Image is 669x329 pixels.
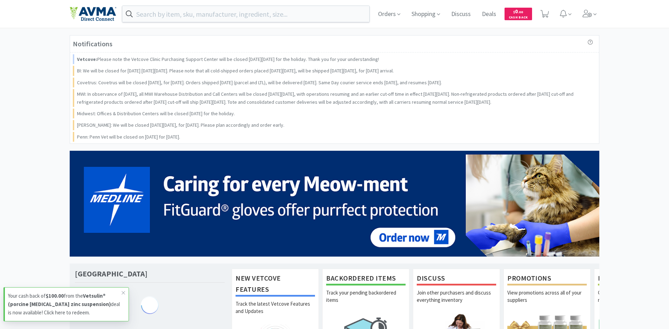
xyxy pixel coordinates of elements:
a: Discuss [448,11,474,17]
h1: New Vetcove Features [236,273,315,297]
p: [PERSON_NAME]: We will be closed [DATE][DATE], for [DATE]. Please plan accordingly and order early. [77,121,284,129]
img: 5b85490d2c9a43ef9873369d65f5cc4c_481.png [70,151,599,257]
p: View promotions across all of your suppliers [507,289,587,313]
p: Penn: Penn Vet will be closed on [DATE] for [DATE]. [77,133,180,141]
h1: Promotions [507,273,587,285]
p: BI: We will be closed for [DATE] [DATE][DATE]. Please note that all cold-shipped orders placed [D... [77,67,394,75]
input: Search by item, sku, manufacturer, ingredient, size... [122,6,369,22]
h1: [GEOGRAPHIC_DATA] [75,269,147,279]
strong: $100.00 [46,292,64,299]
span: Cash Back [509,16,528,20]
p: Track your pending backordered items [326,289,406,313]
h1: Discuss [417,273,496,285]
p: Track the latest Vetcove Features and Updates [236,300,315,324]
span: 0 [513,8,523,15]
strong: Vetcove: [77,56,97,62]
a: Deals [479,11,499,17]
p: Midwest: Offices & Distribution Centers will be closed [DATE] for the holiday. [77,110,235,117]
span: . 00 [518,10,523,14]
p: MWI: In observance of [DATE], all MWI Warehouse Distribution and Call Centers will be closed [DAT... [77,90,593,106]
h1: Backordered Items [326,273,406,285]
p: Please note the Vetcove Clinic Purchasing Support Center will be closed [DATE][DATE] for the holi... [77,55,379,63]
img: e4e33dab9f054f5782a47901c742baa9_102.png [70,7,116,21]
p: Covetrus: Covetrus will be closed [DATE], for [DATE]. Orders shipped [DATE] (parcel and LTL), wil... [77,79,442,86]
a: $0.00Cash Back [505,5,532,23]
p: Join other purchasers and discuss everything inventory [417,289,496,313]
h3: Notifications [73,38,113,49]
span: $ [513,10,515,14]
p: Your cash back of from the deal is now available! Click here to redeem. [8,292,122,317]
